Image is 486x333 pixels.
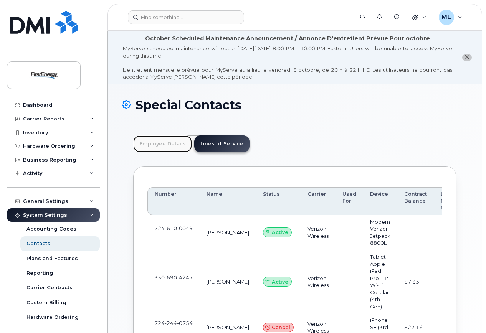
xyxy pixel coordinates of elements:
[453,300,480,327] iframe: Messenger Launcher
[301,215,336,250] td: Verizon Wireless
[397,187,434,215] th: Contract Balance
[123,45,452,81] div: MyServe scheduled maintenance will occur [DATE][DATE] 8:00 PM - 10:00 PM Eastern. Users will be u...
[256,187,301,215] th: Status
[363,250,397,314] td: Tablet Apple iPad Pro 11" Wi-Fi + Cellular (4th Gen)
[165,320,177,326] span: 244
[301,187,336,215] th: Carrier
[363,187,397,215] th: Device
[145,35,430,43] div: October Scheduled Maintenance Announcement / Annonce D'entretient Prévue Pour octobre
[154,282,164,288] a: goToDevice
[147,187,200,215] th: Number
[154,320,193,326] span: 724
[301,250,336,314] td: Verizon Wireless
[363,215,397,250] td: Modem Verizon Jetpack 8800L
[122,98,468,112] h1: Special Contacts
[154,274,193,280] span: 330
[397,250,434,314] td: $7.33
[194,135,250,152] a: Lines of Service
[154,232,164,238] a: goToDevice
[272,229,288,236] span: Active
[177,225,193,231] span: 0049
[200,215,256,250] td: [PERSON_NAME]
[165,274,177,280] span: 690
[434,187,477,215] th: Last Months Bill
[336,187,363,215] th: Used For
[133,135,192,152] a: Employee Details
[272,278,288,285] span: Active
[177,320,193,326] span: 0754
[177,274,193,280] span: 4247
[165,225,177,231] span: 610
[200,250,256,314] td: [PERSON_NAME]
[154,225,193,231] span: 724
[462,54,472,62] button: close notification
[200,187,256,215] th: Name
[272,324,290,331] span: Cancel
